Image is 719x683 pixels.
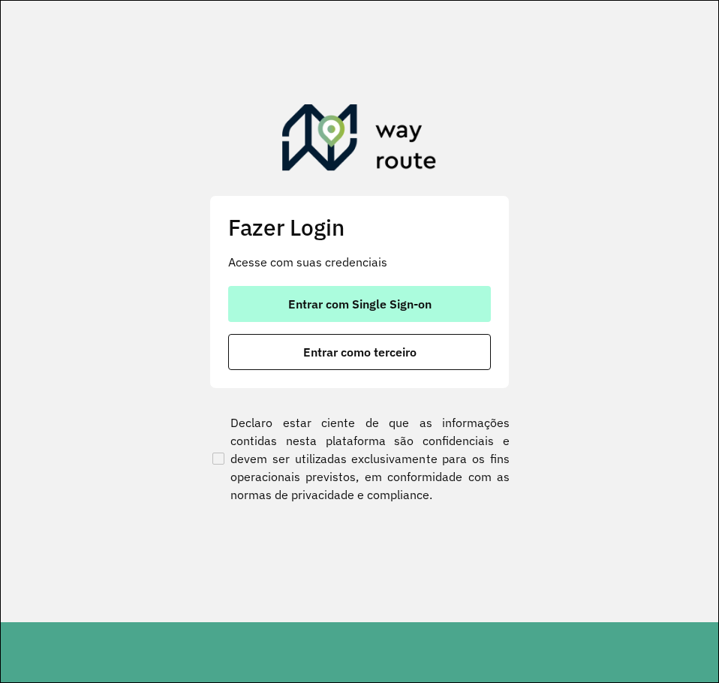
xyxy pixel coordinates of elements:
[228,214,491,241] h2: Fazer Login
[228,286,491,322] button: button
[288,298,432,310] span: Entrar com Single Sign-on
[303,346,417,358] span: Entrar como terceiro
[228,253,491,271] p: Acesse com suas credenciais
[228,334,491,370] button: button
[282,104,437,176] img: Roteirizador AmbevTech
[209,414,510,504] label: Declaro estar ciente de que as informações contidas nesta plataforma são confidenciais e devem se...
